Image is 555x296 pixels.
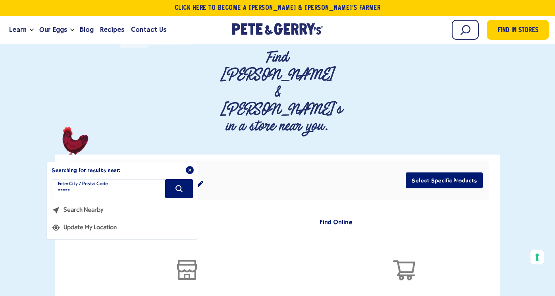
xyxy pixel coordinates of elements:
[6,19,30,41] a: Learn
[70,29,74,31] button: Open the dropdown menu for Our Eggs
[9,25,27,35] span: Learn
[36,19,70,41] a: Our Eggs
[97,19,127,41] a: Recipes
[487,20,549,40] a: Find in Stores
[131,25,166,35] span: Contact Us
[498,25,538,36] span: Find in Stores
[220,49,335,135] p: Find [PERSON_NAME] & [PERSON_NAME]'s in a store near you.
[452,20,479,40] input: Search
[128,19,170,41] a: Contact Us
[80,25,94,35] span: Blog
[77,19,97,41] a: Blog
[530,250,544,264] button: Your consent preferences for tracking technologies
[100,25,124,35] span: Recipes
[39,25,67,35] span: Our Eggs
[30,29,34,31] button: Open the dropdown menu for Learn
